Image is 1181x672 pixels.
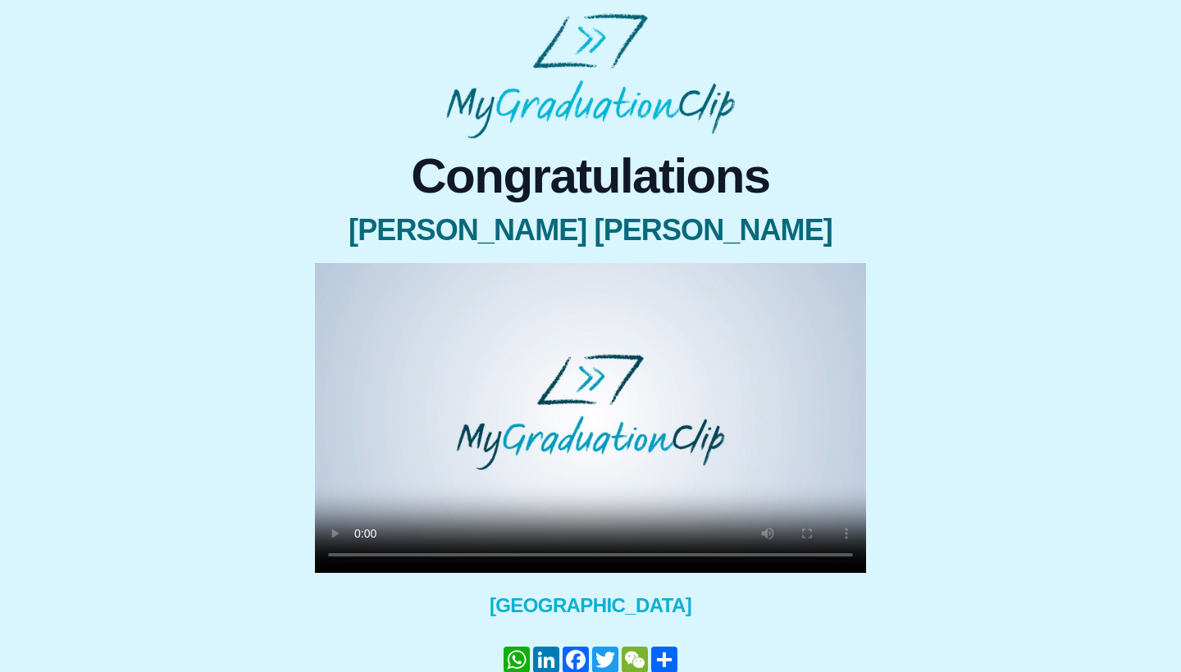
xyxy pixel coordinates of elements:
span: [PERSON_NAME] [PERSON_NAME] [315,214,866,247]
img: MyGraduationClip [446,13,735,138]
span: Congratulations [315,152,866,201]
span: [GEOGRAPHIC_DATA] [315,593,866,619]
